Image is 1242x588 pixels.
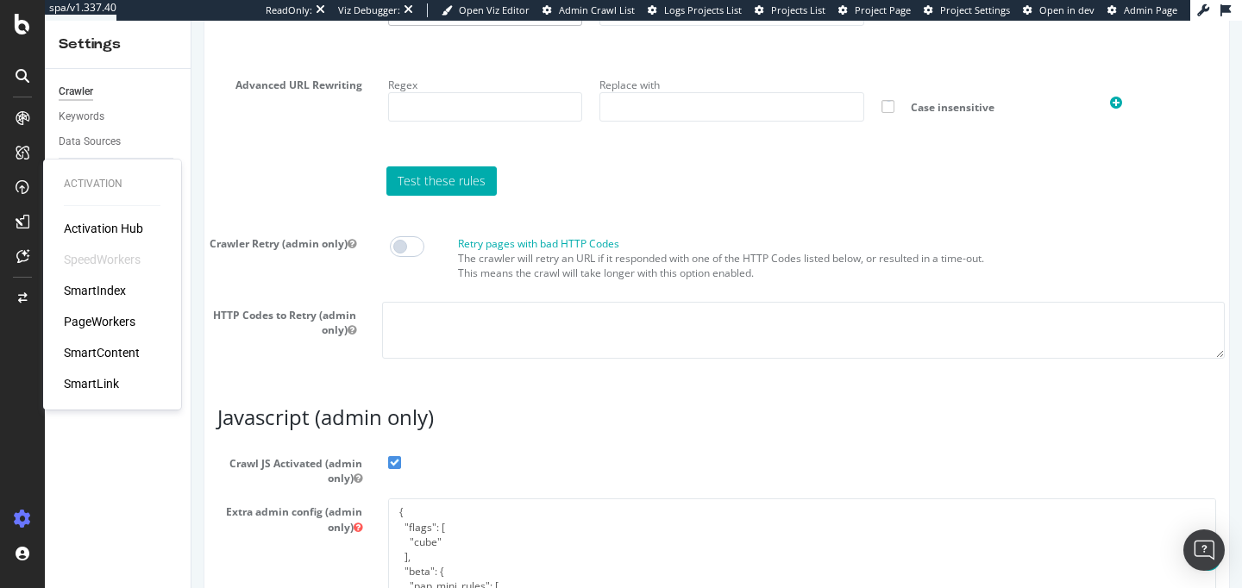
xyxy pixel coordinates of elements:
[1183,529,1225,571] div: Open Intercom Messenger
[4,281,178,316] label: HTTP Codes to Retry (admin only)
[64,177,160,191] div: Activation
[267,230,1033,260] p: The crawler will retry an URL if it responded with one of the HTTP Codes listed below, or resulte...
[266,3,312,17] div: ReadOnly:
[197,51,226,72] label: Regex
[59,133,121,151] div: Data Sources
[59,108,179,126] a: Keywords
[13,435,184,465] span: Crawl JS Activated (admin only)
[64,313,135,330] a: PageWorkers
[1023,3,1095,17] a: Open in dev
[755,3,825,17] a: Projects List
[442,3,530,17] a: Open Viz Editor
[59,83,93,101] div: Crawler
[706,79,890,94] span: Case insensitive
[1039,3,1095,16] span: Open in dev
[64,344,140,361] a: SmartContent
[162,450,171,465] button: Crawl JS Activated (admin only)
[13,478,184,513] label: Extra admin config (admin only)
[924,3,1010,17] a: Project Settings
[64,251,141,268] div: SpeedWorkers
[1107,3,1177,17] a: Admin Page
[195,146,305,175] a: Test these rules
[26,385,1025,408] h3: Javascript (admin only)
[156,216,165,230] button: Crawler Retry (admin only)
[64,220,143,237] a: Activation Hub
[648,3,742,17] a: Logs Projects List
[267,216,428,230] label: Retry pages with bad HTTP Codes
[59,108,104,126] div: Keywords
[64,375,119,392] a: SmartLink
[459,3,530,16] span: Open Viz Editor
[338,3,400,17] div: Viz Debugger:
[543,3,635,17] a: Admin Crawl List
[59,34,177,54] div: Settings
[64,282,126,299] a: SmartIndex
[664,3,742,16] span: Logs Projects List
[4,210,178,230] label: Crawler Retry (admin only)
[156,302,165,316] button: HTTP Codes to Retry (admin only)
[408,51,468,72] label: Replace with
[559,3,635,16] span: Admin Crawl List
[940,3,1010,16] span: Project Settings
[59,83,179,101] a: Crawler
[1124,3,1177,16] span: Admin Page
[191,21,1242,588] iframe: To enrich screen reader interactions, please activate Accessibility in Grammarly extension settings
[59,133,179,151] a: Data Sources
[771,3,825,16] span: Projects List
[838,3,911,17] a: Project Page
[855,3,911,16] span: Project Page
